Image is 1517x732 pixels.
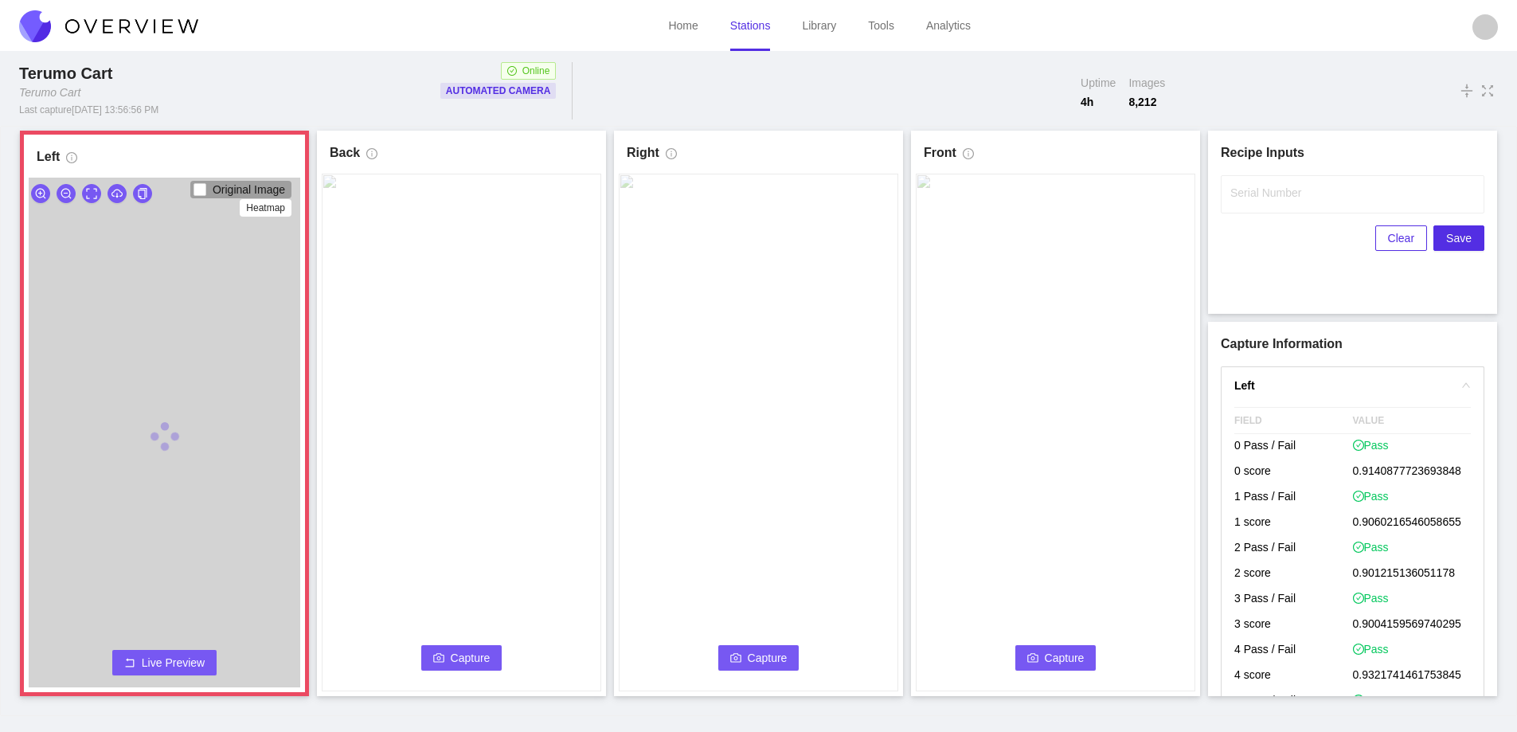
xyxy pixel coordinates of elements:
[1353,562,1472,587] p: 0.901215136051178
[1353,644,1364,655] span: check-circle
[366,148,377,166] span: info-circle
[1234,408,1353,433] span: FIELD
[1353,641,1389,657] span: Pass
[1480,82,1495,100] span: fullscreen
[1353,437,1389,453] span: Pass
[86,188,97,201] span: expand
[627,143,659,162] h1: Right
[522,63,550,79] span: Online
[421,645,502,671] button: cameraCapture
[1222,367,1484,404] div: rightLeft
[19,65,112,82] span: Terumo Cart
[730,652,741,665] span: camera
[1460,81,1474,100] span: vertical-align-middle
[926,19,971,32] a: Analytics
[963,148,974,166] span: info-circle
[1353,663,1472,689] p: 0.9321741461753845
[748,649,788,667] span: Capture
[66,152,77,170] span: info-circle
[1230,185,1301,201] label: Serial Number
[718,645,800,671] button: cameraCapture
[1353,511,1472,536] p: 0.9060216546058655
[108,184,127,203] button: cloud-download
[19,84,80,100] div: Terumo Cart
[1446,229,1472,247] span: Save
[1128,94,1165,110] span: 8,212
[446,83,551,99] p: Automated Camera
[19,10,198,42] img: Overview
[1234,511,1353,536] p: 1 score
[868,19,894,32] a: Tools
[1234,587,1353,613] p: 3 Pass / Fail
[1353,692,1389,708] span: Pass
[19,104,158,116] div: Last capture [DATE] 13:56:56 PM
[1353,590,1389,606] span: Pass
[1221,335,1484,354] h1: Capture Information
[1027,652,1038,665] span: camera
[1234,638,1353,663] p: 4 Pass / Fail
[1081,94,1116,110] span: 4 h
[1388,229,1414,247] span: Clear
[1081,75,1116,91] span: Uptime
[1234,460,1353,485] p: 0 score
[330,143,360,162] h1: Back
[35,188,46,201] span: zoom-in
[1234,663,1353,689] p: 4 score
[1045,649,1085,667] span: Capture
[1234,485,1353,511] p: 1 Pass / Fail
[37,147,60,166] h1: Left
[1128,75,1165,91] span: Images
[1375,225,1427,251] button: Clear
[1015,645,1097,671] button: cameraCapture
[213,183,285,196] span: Original Image
[137,188,148,201] span: copy
[1234,536,1353,562] p: 2 Pass / Fail
[1234,689,1353,714] p: 5 Pass / Fail
[1234,562,1353,587] p: 2 score
[112,650,217,675] button: rollbackLive Preview
[730,19,771,32] a: Stations
[124,657,135,670] span: rollback
[1353,593,1364,604] span: check-circle
[240,199,291,217] span: Heatmap
[31,184,50,203] button: zoom-in
[1234,613,1353,638] p: 3 score
[1353,539,1389,555] span: Pass
[142,655,205,671] span: Live Preview
[1353,408,1472,433] span: VALUE
[82,184,101,203] button: expand
[924,143,956,162] h1: Front
[19,62,119,84] div: Terumo Cart
[1353,440,1364,451] span: check-circle
[1353,460,1472,485] p: 0.9140877723693848
[1353,695,1364,706] span: check-circle
[666,148,677,166] span: info-circle
[1353,491,1364,502] span: check-circle
[1433,225,1484,251] button: Save
[1461,381,1471,390] span: right
[1234,434,1353,460] p: 0 Pass / Fail
[668,19,698,32] a: Home
[507,66,517,76] span: check-circle
[433,652,444,665] span: camera
[1221,143,1484,162] h1: Recipe Inputs
[1353,542,1364,553] span: check-circle
[57,184,76,203] button: zoom-out
[451,649,491,667] span: Capture
[133,184,152,203] button: copy
[1353,488,1389,504] span: Pass
[111,188,123,201] span: cloud-download
[802,19,836,32] a: Library
[61,188,72,201] span: zoom-out
[1234,377,1452,394] h4: Left
[1353,613,1472,638] p: 0.9004159569740295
